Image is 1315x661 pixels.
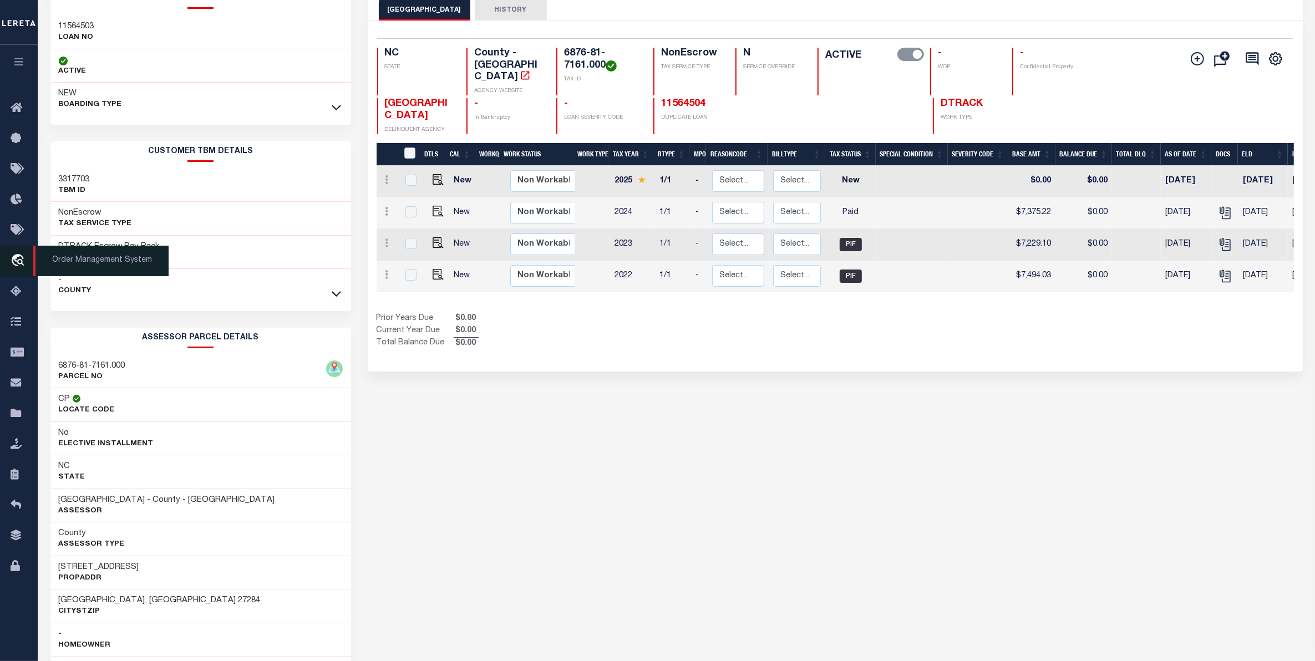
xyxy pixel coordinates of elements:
th: DTLS [420,143,445,166]
th: WorkQ [475,143,499,166]
th: MPO [689,143,706,166]
p: Homeowner [59,640,111,651]
span: $0.00 [454,313,479,325]
td: [DATE] [1161,197,1212,229]
td: $0.00 [1055,261,1112,292]
p: TBM ID [59,185,90,196]
th: Work Status [499,143,575,166]
td: 1/1 [655,197,691,229]
td: - [691,229,708,261]
p: Assessor [59,506,275,517]
p: LOAN NO [59,32,94,43]
th: Docs [1211,143,1237,166]
td: - [691,166,708,197]
td: 2025 [610,166,655,197]
a: 11564504 [661,99,705,109]
span: - [564,99,568,109]
td: Total Balance Due [377,337,454,349]
p: Tax Service Type [59,218,132,230]
th: BillType: activate to sort column ascending [768,143,825,166]
td: New [449,261,480,292]
span: DTRACK [941,99,983,109]
h3: - [59,629,111,640]
p: County [59,286,92,297]
td: - [691,261,708,292]
span: PIF [840,238,862,251]
td: New [449,197,480,229]
td: $7,375.22 [1008,197,1055,229]
p: Assessor Type [59,539,125,550]
p: SERVICE OVERRIDE [743,63,804,72]
span: - [1020,48,1024,58]
h3: - [59,274,92,286]
h3: 11564503 [59,21,94,32]
th: Work Type [573,143,608,166]
td: Prior Years Due [377,313,454,325]
h3: NonEscrow [59,207,132,218]
th: ELD: activate to sort column ascending [1238,143,1288,166]
p: PropAddr [59,573,139,584]
td: New [449,166,480,197]
h3: [GEOGRAPHIC_DATA], [GEOGRAPHIC_DATA] 27284 [59,595,261,606]
p: DUPLICATE LOAN [661,114,807,122]
h3: County [59,528,125,539]
p: PARCEL NO [59,372,125,383]
span: - [938,48,942,58]
span: $0.00 [454,338,479,350]
img: Star.svg [638,176,646,184]
td: 1/1 [655,166,691,197]
p: TAX SERVICE TYPE [661,63,722,72]
td: 1/1 [655,261,691,292]
td: $0.00 [1055,197,1112,229]
th: Severity Code: activate to sort column ascending [948,143,1008,166]
p: Confidential Property [1020,63,1089,72]
h3: 3317703 [59,174,90,185]
h2: ASSESSOR PARCEL DETAILS [50,328,351,348]
td: [DATE] [1161,261,1212,292]
th: ReasonCode: activate to sort column ascending [706,143,768,166]
h3: No [59,428,69,439]
h3: [GEOGRAPHIC_DATA] - County - [GEOGRAPHIC_DATA] [59,495,275,506]
td: [DATE] [1238,166,1288,197]
td: New [449,229,480,261]
p: ACTIVE [59,66,87,77]
h3: 6876-81-7161.000 [59,360,125,372]
h3: [STREET_ADDRESS] [59,562,139,573]
h2: CUSTOMER TBM DETAILS [50,141,351,162]
span: [GEOGRAPHIC_DATA] [385,99,448,121]
p: State [59,472,85,483]
p: In Bankruptcy [474,114,543,122]
label: ACTIVE [825,48,861,63]
th: &nbsp;&nbsp;&nbsp;&nbsp;&nbsp;&nbsp;&nbsp;&nbsp;&nbsp;&nbsp; [377,143,398,166]
span: Order Management System [33,246,169,276]
h3: DTRACK,Escrow Pay Back [59,241,160,252]
th: Base Amt: activate to sort column ascending [1008,143,1055,166]
td: 2024 [610,197,655,229]
td: $7,229.10 [1008,229,1055,261]
p: TAX ID [564,75,640,84]
td: [DATE] [1238,197,1288,229]
h4: N [743,48,804,60]
th: &nbsp; [398,143,420,166]
span: $0.00 [454,325,479,337]
td: New [825,166,876,197]
th: Tax Status: activate to sort column ascending [825,143,876,166]
p: Elective Installment [59,439,154,450]
td: Paid [825,197,876,229]
th: As of Date: activate to sort column ascending [1161,143,1212,166]
h4: NonEscrow [661,48,722,60]
td: $0.00 [1055,166,1112,197]
span: PIF [840,270,862,283]
th: Special Condition: activate to sort column ascending [876,143,948,166]
i: travel_explore [11,254,28,268]
p: BOARDING TYPE [59,99,122,110]
th: Tax Year: activate to sort column ascending [608,143,653,166]
p: DELINQUENT AGENCY [385,126,454,134]
h3: NEW [59,88,122,99]
th: Balance Due: activate to sort column ascending [1055,143,1112,166]
h4: 6876-81-7161.000 [564,48,640,72]
span: - [474,99,478,109]
th: CAL: activate to sort column ascending [445,143,475,166]
td: $0.00 [1055,229,1112,261]
h4: NC [385,48,454,60]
